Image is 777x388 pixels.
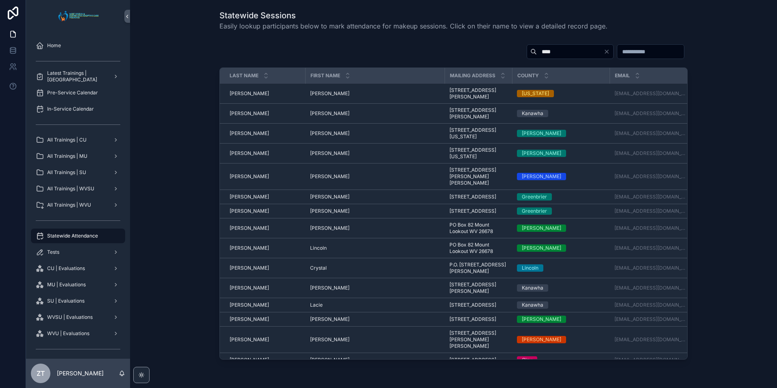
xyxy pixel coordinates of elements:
[603,48,613,55] button: Clear
[219,10,608,21] h1: Statewide Sessions
[522,316,561,323] div: [PERSON_NAME]
[449,302,496,308] span: [STREET_ADDRESS]
[230,150,300,157] a: [PERSON_NAME]
[47,153,87,159] span: All Trainings | MU
[449,127,507,140] a: [STREET_ADDRESS][US_STATE]
[310,130,349,137] span: [PERSON_NAME]
[47,70,106,83] span: Latest Trainings | [GEOGRAPHIC_DATA]
[230,357,300,363] a: [PERSON_NAME]
[31,261,125,276] a: CU | Evaluations
[310,208,349,214] span: [PERSON_NAME]
[230,110,269,117] span: [PERSON_NAME]
[614,110,687,117] a: [EMAIL_ADDRESS][DOMAIN_NAME]
[47,106,94,112] span: In-Service Calendar
[26,33,130,359] div: scrollable content
[614,208,687,214] a: [EMAIL_ADDRESS][DOMAIN_NAME]
[47,169,86,176] span: All Trainings | SU
[230,336,300,343] a: [PERSON_NAME]
[230,90,269,97] span: [PERSON_NAME]
[31,326,125,341] a: WVU | Evaluations
[517,90,605,97] a: [US_STATE]
[517,301,605,309] a: Kanawha
[310,285,349,291] span: [PERSON_NAME]
[230,72,258,79] span: Last Name
[517,356,605,364] a: Clay
[614,90,687,97] a: [EMAIL_ADDRESS][DOMAIN_NAME]
[449,208,496,214] span: [STREET_ADDRESS]
[310,90,440,97] a: [PERSON_NAME]
[310,90,349,97] span: [PERSON_NAME]
[614,194,687,200] a: [EMAIL_ADDRESS][DOMAIN_NAME]
[310,357,349,363] span: [PERSON_NAME]
[522,207,547,215] div: Greenbrier
[31,198,125,212] a: All Trainings | WVU
[517,244,605,252] a: [PERSON_NAME]
[449,302,507,308] a: [STREET_ADDRESS]
[230,336,269,343] span: [PERSON_NAME]
[517,336,605,343] a: [PERSON_NAME]
[31,102,125,116] a: In-Service Calendar
[614,336,687,343] a: [EMAIL_ADDRESS][DOMAIN_NAME]
[47,330,89,337] span: WVU | Evaluations
[449,208,507,214] a: [STREET_ADDRESS]
[310,208,440,214] a: [PERSON_NAME]
[522,225,561,232] div: [PERSON_NAME]
[614,265,687,271] a: [EMAIL_ADDRESS][DOMAIN_NAME]
[517,316,605,323] a: [PERSON_NAME]
[517,264,605,272] a: Lincoln
[310,336,440,343] a: [PERSON_NAME]
[449,316,507,323] a: [STREET_ADDRESS]
[522,284,543,292] div: Kanawha
[230,265,269,271] span: [PERSON_NAME]
[47,249,59,255] span: Tests
[310,316,440,323] a: [PERSON_NAME]
[449,281,507,294] a: [STREET_ADDRESS][PERSON_NAME]
[230,130,300,137] a: [PERSON_NAME]
[614,173,687,180] a: [EMAIL_ADDRESS][DOMAIN_NAME]
[230,225,300,231] a: [PERSON_NAME]
[31,245,125,259] a: Tests
[449,167,507,186] a: [STREET_ADDRESS][PERSON_NAME][PERSON_NAME]
[230,173,269,180] span: [PERSON_NAME]
[450,72,495,79] span: Mailing Address
[230,245,269,251] span: [PERSON_NAME]
[449,357,496,363] span: [STREET_ADDRESS]
[310,336,349,343] span: [PERSON_NAME]
[310,150,349,157] span: [PERSON_NAME]
[31,294,125,308] a: SU | Evaluations
[310,194,349,200] span: [PERSON_NAME]
[517,130,605,137] a: [PERSON_NAME]
[31,69,125,84] a: Latest Trainings | [GEOGRAPHIC_DATA]
[449,147,507,160] a: [STREET_ADDRESS][US_STATE]
[522,150,561,157] div: [PERSON_NAME]
[614,302,687,308] a: [EMAIL_ADDRESS][DOMAIN_NAME]
[449,316,496,323] span: [STREET_ADDRESS]
[310,265,440,271] a: Crystal
[230,208,269,214] span: [PERSON_NAME]
[449,87,507,100] a: [STREET_ADDRESS][PERSON_NAME]
[230,110,300,117] a: [PERSON_NAME]
[230,173,300,180] a: [PERSON_NAME]
[230,302,269,308] span: [PERSON_NAME]
[31,277,125,292] a: MU | Evaluations
[230,90,300,97] a: [PERSON_NAME]
[37,368,45,378] span: ZT
[449,330,507,349] span: [STREET_ADDRESS][PERSON_NAME][PERSON_NAME]
[449,222,507,235] span: PO Box 82 Mount Lookout WV 26678
[449,194,507,200] a: [STREET_ADDRESS]
[230,316,269,323] span: [PERSON_NAME]
[517,193,605,201] a: Greenbrier
[522,173,561,180] div: [PERSON_NAME]
[47,314,93,320] span: WVSU | Evaluations
[47,89,98,96] span: Pre-Service Calendar
[310,357,440,363] a: [PERSON_NAME]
